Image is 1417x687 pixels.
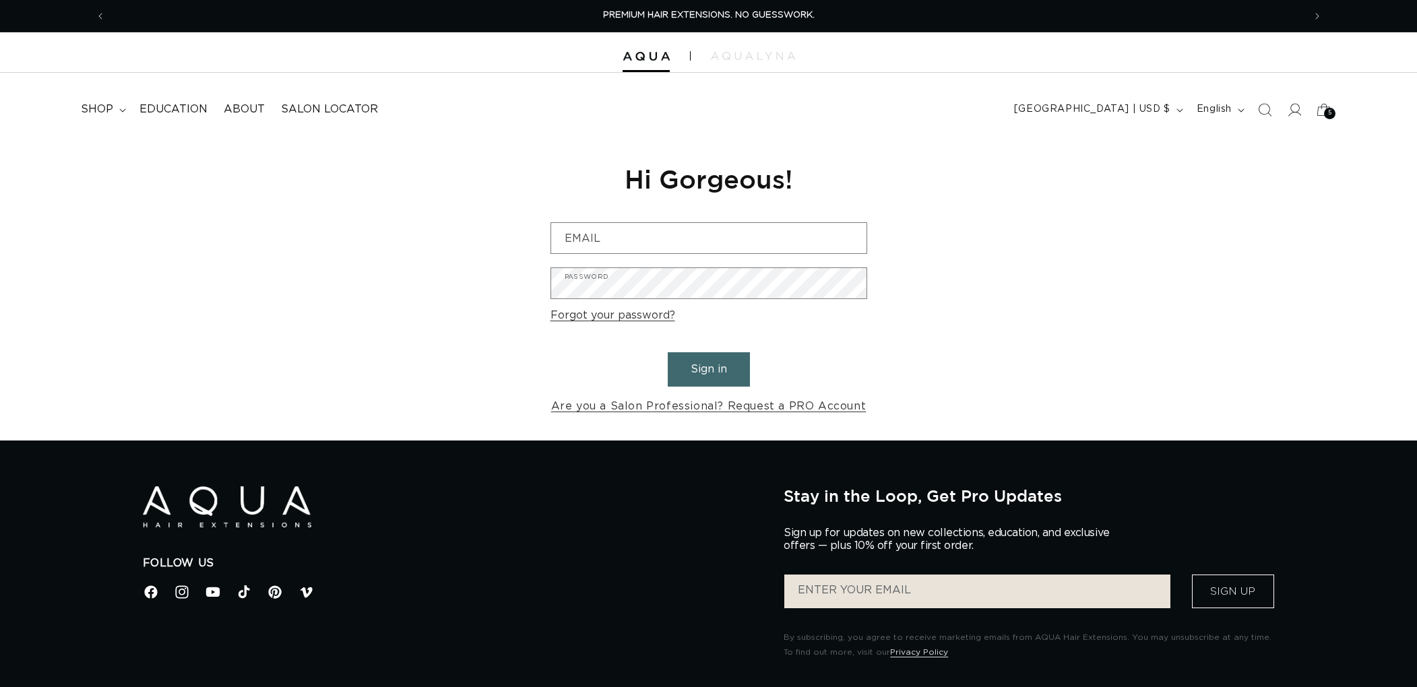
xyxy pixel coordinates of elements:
[784,575,1170,608] input: ENTER YOUR EMAIL
[1014,102,1170,117] span: [GEOGRAPHIC_DATA] | USD $
[784,527,1121,552] p: Sign up for updates on new collections, education, and exclusive offers — plus 10% off your first...
[550,162,867,195] h1: Hi Gorgeous!
[86,3,115,29] button: Previous announcement
[281,102,378,117] span: Salon Locator
[1192,575,1274,608] button: Sign Up
[1250,95,1280,125] summary: Search
[668,352,750,387] button: Sign in
[1006,97,1189,123] button: [GEOGRAPHIC_DATA] | USD $
[551,397,867,416] a: Are you a Salon Professional? Request a PRO Account
[139,102,208,117] span: Education
[143,486,311,527] img: Aqua Hair Extensions
[784,486,1274,505] h2: Stay in the Loop, Get Pro Updates
[131,94,216,125] a: Education
[551,223,867,253] input: Email
[273,94,386,125] a: Salon Locator
[890,648,948,656] a: Privacy Policy
[623,52,670,61] img: Aqua Hair Extensions
[1328,108,1332,119] span: 5
[711,52,795,60] img: aqualyna.com
[1197,102,1232,117] span: English
[784,630,1274,659] p: By subscribing, you agree to receive marketing emails from AQUA Hair Extensions. You may unsubscr...
[81,102,113,117] span: shop
[73,94,131,125] summary: shop
[224,102,265,117] span: About
[1302,3,1332,29] button: Next announcement
[603,11,815,20] span: PREMIUM HAIR EXTENSIONS. NO GUESSWORK.
[550,306,675,325] a: Forgot your password?
[216,94,273,125] a: About
[1189,97,1250,123] button: English
[143,556,764,570] h2: Follow Us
